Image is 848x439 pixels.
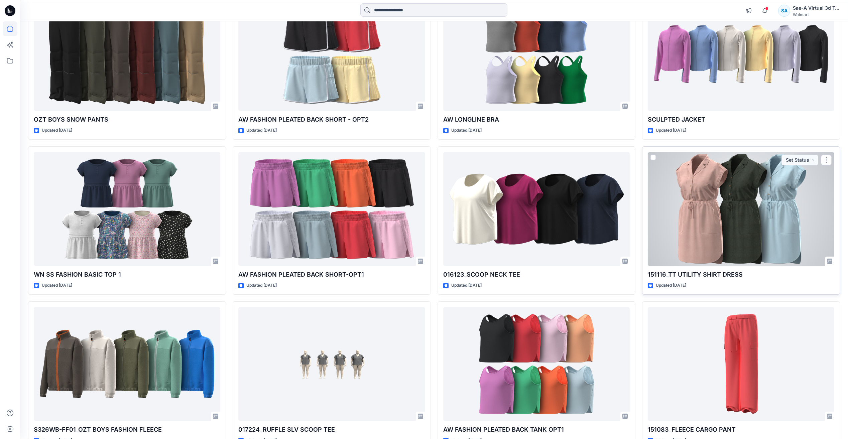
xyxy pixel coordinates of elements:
[42,282,72,289] p: Updated [DATE]
[42,127,72,134] p: Updated [DATE]
[238,270,425,279] p: AW FASHION PLEATED BACK SHORT-OPT1
[656,282,686,289] p: Updated [DATE]
[246,282,277,289] p: Updated [DATE]
[793,12,840,17] div: Walmart
[648,152,834,266] a: 151116_TT UTILITY SHIRT DRESS
[238,115,425,124] p: AW FASHION PLEATED BACK SHORT - OPT2
[648,270,834,279] p: 151116_TT UTILITY SHIRT DRESS
[34,307,220,421] a: S326WB-FF01_OZT BOYS FASHION FLEECE
[238,152,425,266] a: AW FASHION PLEATED BACK SHORT-OPT1
[443,307,630,421] a: AW FASHION PLEATED BACK TANK OPT1
[238,425,425,434] p: 017224_RUFFLE SLV SCOOP TEE
[648,115,834,124] p: SCULPTED JACKET
[443,425,630,434] p: AW FASHION PLEATED BACK TANK OPT1
[443,115,630,124] p: AW LONGLINE BRA
[451,282,482,289] p: Updated [DATE]
[443,152,630,266] a: 016123_SCOOP NECK TEE
[246,127,277,134] p: Updated [DATE]
[443,270,630,279] p: 016123_SCOOP NECK TEE
[238,307,425,421] a: 017224_RUFFLE SLV SCOOP TEE
[648,307,834,421] a: 151083_FLEECE CARGO PANT
[793,4,840,12] div: Sae-A Virtual 3d Team
[656,127,686,134] p: Updated [DATE]
[34,115,220,124] p: OZT BOYS SNOW PANTS
[34,152,220,266] a: WN SS FASHION BASIC TOP 1
[451,127,482,134] p: Updated [DATE]
[778,5,790,17] div: SA
[34,425,220,434] p: S326WB-FF01_OZT BOYS FASHION FLEECE
[34,270,220,279] p: WN SS FASHION BASIC TOP 1
[648,425,834,434] p: 151083_FLEECE CARGO PANT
